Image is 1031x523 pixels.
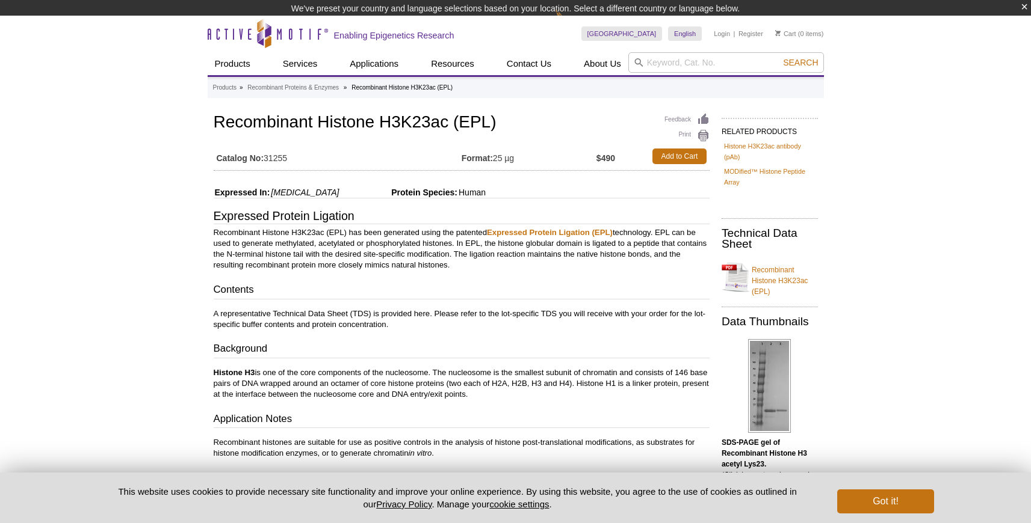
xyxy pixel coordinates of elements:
[247,82,339,93] a: Recombinant Proteins & Enzymes
[271,188,339,197] i: [MEDICAL_DATA]
[489,499,549,509] button: cookie settings
[722,257,818,297] a: Recombinant Histone H3K23ac (EPL)
[500,52,559,75] a: Contact Us
[341,188,457,197] span: Protein Species:
[409,448,432,457] i: in vitro
[214,283,710,299] h3: Contents
[724,141,816,162] a: Histone H3K23ac antibody (pAb)
[376,499,432,509] a: Privacy Policy
[351,84,453,91] li: Recombinant Histone H3K23ac (EPL)
[837,489,933,513] button: Got it!
[276,52,325,75] a: Services
[779,57,822,68] button: Search
[714,29,730,38] a: Login
[98,485,818,510] p: This website uses cookies to provide necessary site functionality and improve your online experie...
[214,471,710,488] h3: Protein Details
[722,437,818,491] p: (Click image to enlarge and see details.)
[722,316,818,327] h2: Data Thumbnails
[214,341,710,358] h3: Background
[783,58,818,67] span: Search
[457,188,486,197] span: Human
[213,82,237,93] a: Products
[214,227,710,271] p: Recombinant Histone H3K23ac (EPL) has been generated using the patented technology. EPL can be us...
[344,84,347,91] li: »
[722,118,818,139] h2: RELATED PRODUCTS
[214,367,710,400] p: is one of the core components of the nucleosome. The nucleosome is the smallest subunit of chroma...
[596,153,615,164] strong: $490
[214,412,710,429] h3: Application Notes
[775,29,796,38] a: Cart
[217,153,264,164] strong: Catalog No:
[664,113,710,126] a: Feedback
[748,339,791,433] img: Recombinant Histone H3 acetyl Lys23 analyzed by SDS-PAGE gel.
[214,188,270,197] span: Expressed In:
[214,308,710,330] p: A representative Technical Data Sheet (TDS) is provided here. Please refer to the lot-specific TD...
[462,145,596,167] td: 25 µg
[240,84,243,91] li: »
[208,52,258,75] a: Products
[734,26,735,41] li: |
[462,153,493,164] strong: Format:
[214,210,710,225] h3: Expressed Protein Ligation
[722,438,807,468] b: SDS-PAGE gel of Recombinant Histone H3 acetyl Lys23.
[664,129,710,142] a: Print
[487,228,613,237] a: Expressed Protein Ligation (EPL)
[722,228,818,249] h2: Technical Data Sheet
[334,30,454,41] h2: Enabling Epigenetics Research
[556,9,587,37] img: Change Here
[668,26,702,41] a: English
[424,52,481,75] a: Resources
[775,26,824,41] li: (0 items)
[738,29,763,38] a: Register
[214,113,710,133] h1: Recombinant Histone H3K23ac (EPL)
[628,52,824,73] input: Keyword, Cat. No.
[724,166,816,188] a: MODified™ Histone Peptide Array
[775,30,781,36] img: Your Cart
[652,148,707,164] a: Add to Cart
[577,52,628,75] a: About Us
[342,52,406,75] a: Applications
[214,368,255,377] b: Histone H3
[214,437,710,459] p: Recombinant histones are suitable for use as positive controls in the analysis of histone post-tr...
[214,145,462,167] td: 31255
[581,26,663,41] a: [GEOGRAPHIC_DATA]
